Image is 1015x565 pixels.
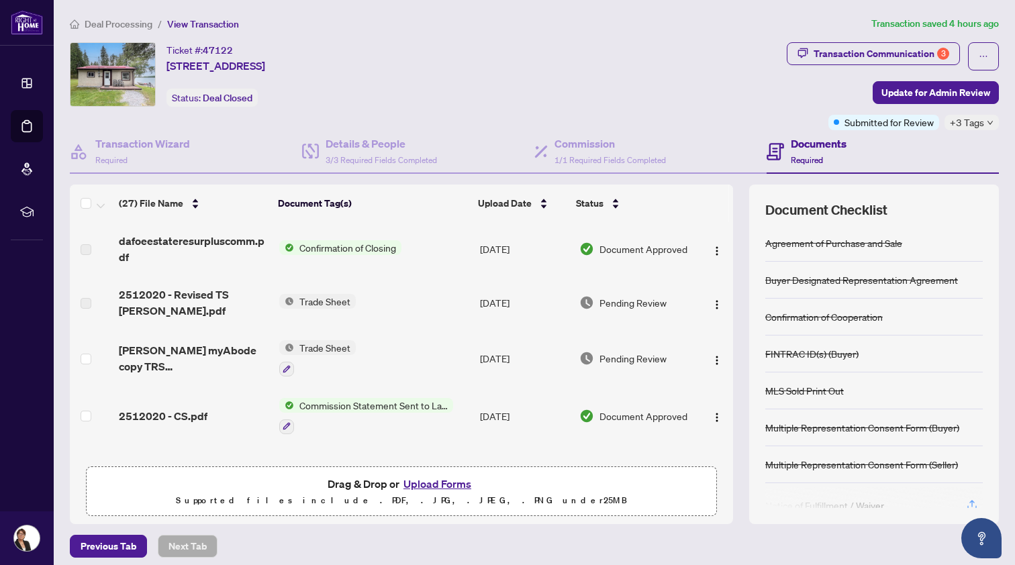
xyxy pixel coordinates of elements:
[554,136,666,152] h4: Commission
[873,81,999,104] button: Update for Admin Review
[475,276,574,329] td: [DATE]
[706,238,728,260] button: Logo
[475,445,574,499] td: [DATE]
[399,475,475,493] button: Upload Forms
[706,348,728,369] button: Logo
[166,42,233,58] div: Ticket #:
[706,405,728,427] button: Logo
[979,52,988,61] span: ellipsis
[473,185,571,222] th: Upload Date
[814,43,949,64] div: Transaction Communication
[765,236,902,250] div: Agreement of Purchase and Sale
[119,287,269,319] span: 2512020 - Revised TS [PERSON_NAME].pdf
[579,242,594,256] img: Document Status
[478,196,532,211] span: Upload Date
[167,18,239,30] span: View Transaction
[765,346,859,361] div: FINTRAC ID(s) (Buyer)
[11,10,43,35] img: logo
[765,383,844,398] div: MLS Sold Print Out
[273,185,472,222] th: Document Tag(s)
[579,409,594,423] img: Document Status
[279,240,401,255] button: Status IconConfirmation of Closing
[158,535,217,558] button: Next Tab
[279,398,294,413] img: Status Icon
[765,272,958,287] div: Buyer Designated Representation Agreement
[712,299,722,310] img: Logo
[937,48,949,60] div: 3
[475,387,574,445] td: [DATE]
[70,19,79,29] span: home
[87,467,716,517] span: Drag & Drop orUpload FormsSupported files include .PDF, .JPG, .JPEG, .PNG under25MB
[70,535,147,558] button: Previous Tab
[119,342,269,374] span: [PERSON_NAME] myAbode copy TRS [PERSON_NAME].pdf
[712,246,722,256] img: Logo
[326,136,437,152] h4: Details & People
[328,475,475,493] span: Drag & Drop or
[987,119,994,126] span: down
[279,398,453,434] button: Status IconCommission Statement Sent to Lawyer
[95,136,190,152] h4: Transaction Wizard
[279,340,356,376] button: Status IconTrade Sheet
[791,155,823,165] span: Required
[765,201,887,219] span: Document Checklist
[294,240,401,255] span: Confirmation of Closing
[113,185,273,222] th: (27) File Name
[765,457,958,472] div: Multiple Representation Consent Form (Seller)
[712,412,722,423] img: Logo
[579,295,594,310] img: Document Status
[950,115,984,130] span: +3 Tags
[166,89,258,107] div: Status:
[579,351,594,366] img: Document Status
[279,294,294,309] img: Status Icon
[294,294,356,309] span: Trade Sheet
[81,535,136,557] span: Previous Tab
[881,82,990,103] span: Update for Admin Review
[166,58,265,74] span: [STREET_ADDRESS]
[294,398,453,413] span: Commission Statement Sent to Lawyer
[706,292,728,313] button: Logo
[576,196,603,211] span: Status
[85,18,152,30] span: Deal Processing
[712,355,722,366] img: Logo
[787,42,960,65] button: Transaction Communication3
[119,456,269,488] span: 2512020 - Revised TS [PERSON_NAME] to review.pdf
[279,340,294,355] img: Status Icon
[119,233,269,265] span: dafoeestateresurpluscomm.pdf
[95,155,128,165] span: Required
[554,155,666,165] span: 1/1 Required Fields Completed
[95,493,708,509] p: Supported files include .PDF, .JPG, .JPEG, .PNG under 25 MB
[765,420,959,435] div: Multiple Representation Consent Form (Buyer)
[294,340,356,355] span: Trade Sheet
[599,409,687,423] span: Document Approved
[571,185,694,222] th: Status
[475,222,574,276] td: [DATE]
[119,408,207,424] span: 2512020 - CS.pdf
[475,329,574,387] td: [DATE]
[599,242,687,256] span: Document Approved
[961,518,1002,558] button: Open asap
[871,16,999,32] article: Transaction saved 4 hours ago
[326,155,437,165] span: 3/3 Required Fields Completed
[599,351,667,366] span: Pending Review
[791,136,847,152] h4: Documents
[158,16,162,32] li: /
[279,294,356,309] button: Status IconTrade Sheet
[203,92,252,104] span: Deal Closed
[14,525,40,551] img: Profile Icon
[599,295,667,310] span: Pending Review
[70,43,155,106] img: IMG-X12273872_1.jpg
[279,240,294,255] img: Status Icon
[203,44,233,56] span: 47122
[765,309,883,324] div: Confirmation of Cooperation
[844,115,934,130] span: Submitted for Review
[119,196,183,211] span: (27) File Name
